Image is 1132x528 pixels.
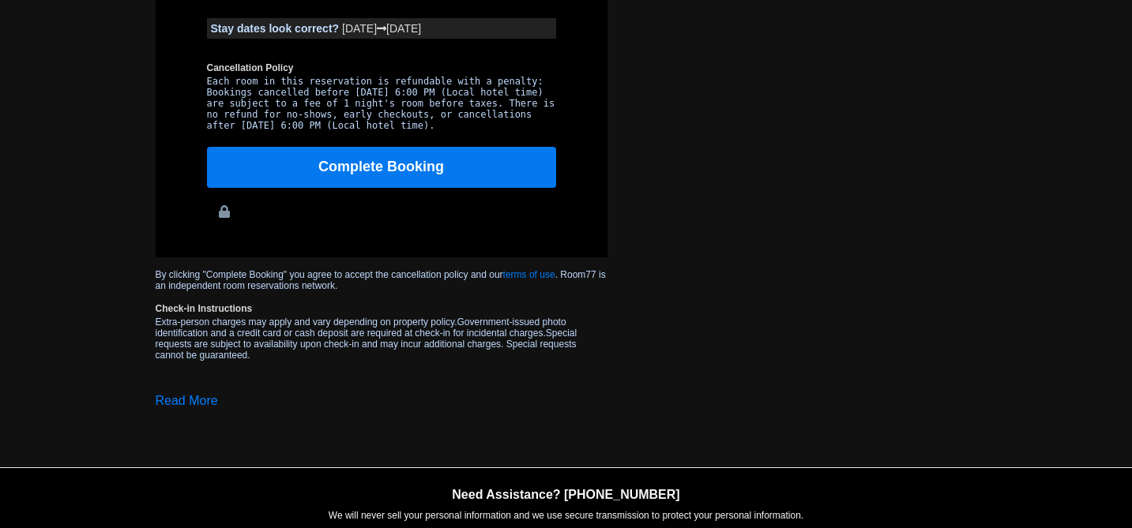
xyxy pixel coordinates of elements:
div: Need Assistance? [PHONE_NUMBER] [140,488,993,502]
b: Stay dates look correct? [211,22,340,35]
div: We will never sell your personal information and we use secure transmission to protect your perso... [140,510,993,521]
small: By clicking "Complete Booking" you agree to accept the cancellation policy and our . Room77 is an... [156,269,607,291]
b: Cancellation Policy [207,62,556,73]
b: Check-in Instructions [156,303,607,314]
a: Read More [156,394,218,407]
a: terms of use [503,269,555,280]
pre: Each room in this reservation is refundable with a penalty: Bookings cancelled before [DATE] 6:00... [207,76,556,131]
button: Complete Booking [207,147,556,188]
span: [DATE] [DATE] [342,22,421,35]
p: Extra-person charges may apply and vary depending on property policy. Government-issued photo ide... [156,316,607,361]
